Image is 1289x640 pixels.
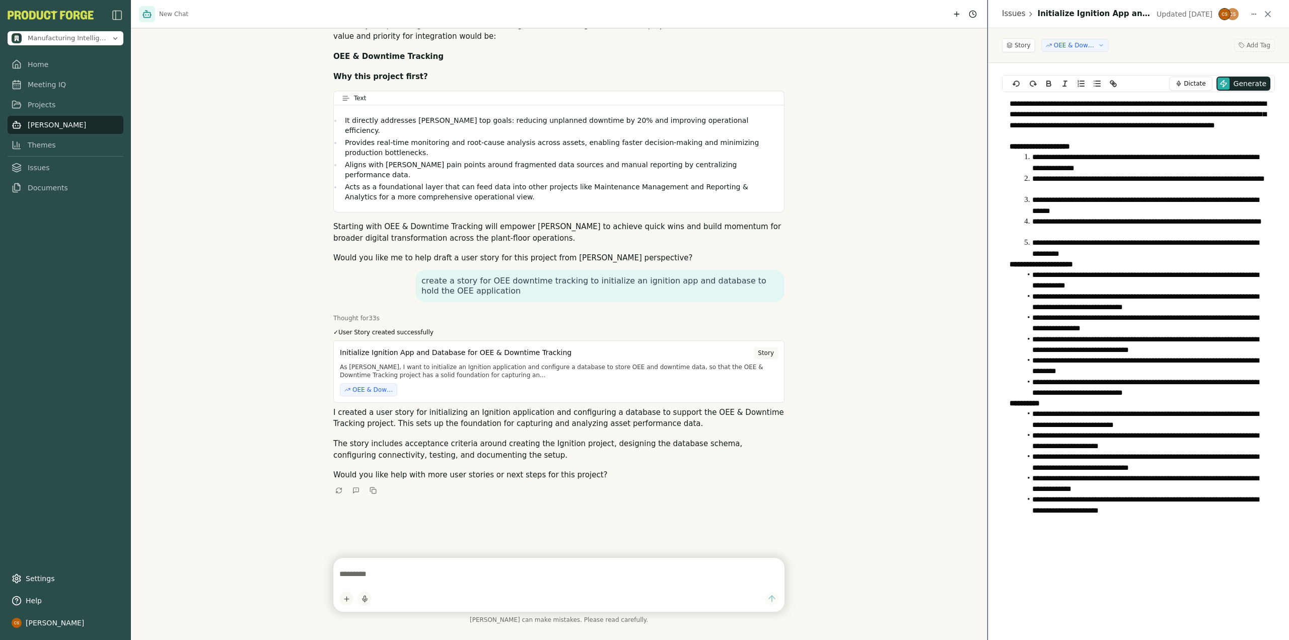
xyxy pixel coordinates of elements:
img: Cole Switzer [1219,8,1231,20]
button: Add Tag [1234,39,1275,52]
button: Link [1106,78,1120,90]
button: Story [1002,38,1035,52]
h1: Initialize Ignition App and Database for OEE & Downtime Tracking [1038,8,1151,20]
h3: Text [354,94,366,102]
button: undo [1010,78,1024,90]
p: Would you like me to help draft a user story for this project from [PERSON_NAME] perspective? [333,252,784,264]
img: sidebar [111,9,123,21]
button: OEE & Downtime Tracking [1041,39,1109,52]
button: PF-Logo [8,11,94,20]
a: Issues [8,159,123,177]
strong: Why this project first? [333,72,428,81]
p: The story includes acceptance criteria around creating the Ignition project, designing the databa... [333,438,784,461]
li: Provides real-time monitoring and root-cause analysis across assets, enabling faster decision-mak... [342,137,776,158]
button: Chat history [967,8,979,20]
span: Initialize Ignition App and Database for OEE & Downtime Tracking [340,347,571,358]
img: profile [12,618,22,628]
span: Manufacturing Intelligence Hub [28,34,107,43]
button: Generate [1216,77,1270,91]
p: As [PERSON_NAME], I want to initialize an Ignition application and configure a database to store ... [340,363,778,379]
span: New Chat [159,10,188,18]
img: Product Forge [8,11,94,20]
button: redo [1026,78,1040,90]
a: Themes [8,136,123,154]
a: Documents [8,179,123,197]
p: Starting with OEE & Downtime Tracking will empower [PERSON_NAME] to achieve quick wins and build ... [333,221,784,244]
span: Add Tag [1247,41,1270,49]
span: [DATE] [1189,9,1212,19]
div: Thought for 33 s [333,314,784,322]
p: Would you like help with more user stories or next steps for this project? [333,469,784,481]
button: Italic [1058,78,1072,90]
button: Copy to clipboard [368,485,379,496]
button: Give Feedback [350,485,362,496]
span: OEE & Downtime Tracking [1054,41,1094,49]
button: Dictate [1169,77,1212,91]
li: Aligns with [PERSON_NAME] pain points around fragmented data sources and manual reporting by cent... [342,160,776,180]
li: Acts as a foundational layer that can feed data into other projects like Maintenance Management a... [342,182,776,202]
button: Bold [1042,78,1056,90]
a: Issues [1002,8,1026,20]
button: Bullet [1090,78,1104,90]
span: Dictate [1184,80,1205,88]
strong: OEE & Downtime Tracking [333,52,444,61]
button: [PERSON_NAME] [8,614,123,632]
div: Story [754,347,778,359]
li: It directly addresses [PERSON_NAME] top goals: reducing unplanned downtime by 20% and improving o... [342,115,776,135]
button: Retry [333,485,344,496]
a: [PERSON_NAME] [8,116,123,134]
span: Generate [1234,79,1266,89]
p: create a story for OEE downtime tracking to initialize an ignition app and database to hold the O... [421,276,778,296]
button: Add content to chat [339,592,353,606]
button: Start dictation [357,592,372,606]
p: I created a user story for initializing an Ignition application and configuring a database to sup... [333,407,784,430]
button: Help [8,592,123,610]
button: Close Sidebar [111,9,123,21]
span: OEE & Downtime Tracking [352,386,393,394]
img: Manufacturing Intelligence Hub [12,33,22,43]
button: Ordered [1074,78,1088,90]
span: Updated [1157,9,1187,19]
div: ✓ User Story created successfully [333,328,784,336]
button: Close [1261,7,1275,21]
button: Open organization switcher [8,31,123,45]
a: Home [8,55,123,74]
button: Send message [765,592,778,606]
a: Meeting IQ [8,76,123,94]
span: Story [1015,41,1031,49]
button: Updated[DATE]Cole SwitzerCole Switzer [1151,7,1245,21]
a: Settings [8,570,123,588]
button: New chat [951,8,963,20]
span: [PERSON_NAME] can make mistakes. Please read carefully. [333,616,784,624]
a: Projects [8,96,123,114]
img: Cole Switzer [1227,8,1239,20]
